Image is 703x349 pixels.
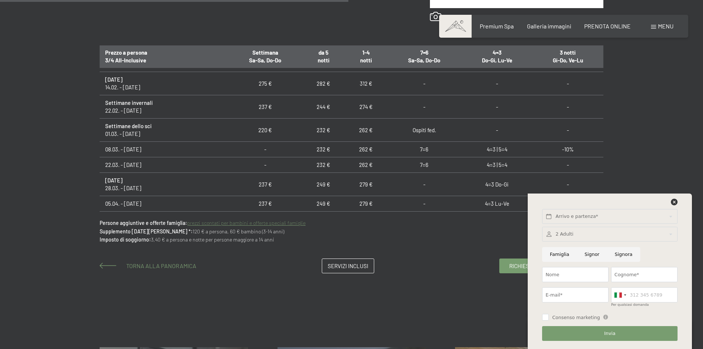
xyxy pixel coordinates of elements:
strong: Settimane dello sci [105,123,152,129]
td: 7=6 [387,157,461,173]
strong: [DATE] [105,76,123,83]
td: 4=3 | 5=4 [461,142,532,157]
td: 232 € [302,142,345,157]
td: 08.03. - [DATE] [100,142,228,157]
a: prezzi scontati per bambini e offerte speciali famiglie [187,220,306,226]
td: - [461,72,532,95]
td: 4=3 Lu-Ve [461,196,532,212]
td: 232 € [302,157,345,173]
span: Torna alla panoramica [126,262,196,269]
span: Menu [658,23,673,30]
td: 232 € [302,119,345,142]
a: Richiesta [500,259,545,273]
strong: Settimane invernali [105,99,153,106]
div: Italy (Italia): +39 [611,288,628,302]
a: Servizi inclusi [322,259,374,273]
strong: [DATE] [105,177,123,184]
td: 237 € [228,95,303,119]
a: Premium Spa [480,23,514,30]
a: Galleria immagini [527,23,571,30]
td: -10% [533,142,603,157]
td: - [533,95,603,119]
strong: Persone aggiuntive e offerte famiglia: [100,220,187,226]
td: - [533,72,603,95]
td: 262 € [345,157,387,173]
td: 4=3 | 5=4 [461,157,532,173]
td: - [387,173,461,196]
th: da 5 notti [302,45,345,68]
td: 275 € [228,72,303,95]
th: Prezzo a persona 3/4 All-Inclusive [100,45,228,68]
td: 237 € [228,196,303,212]
td: 01.03. - [DATE] [100,119,228,142]
th: 3 notti Gi-Do, Ve-Lu [533,45,603,68]
td: 237 € [228,173,303,196]
td: 274 € [345,95,387,119]
td: - [461,119,532,142]
th: 7=6 Sa-Sa, Do-Do [387,45,461,68]
td: 220 € [228,119,303,142]
td: 14.02. - [DATE] [100,72,228,95]
td: 22.03. - [DATE] [100,157,228,173]
td: 244 € [302,95,345,119]
a: PRENOTA ONLINE [584,23,631,30]
td: 262 € [345,119,387,142]
span: Invia [604,330,615,337]
td: 262 € [345,142,387,157]
th: 4=3 Do-Gi, Lu-Ve [461,45,532,68]
td: - [461,95,532,119]
span: Consenso marketing [552,314,600,321]
td: - [228,157,303,173]
span: Richiesta [509,262,535,270]
td: - [533,173,603,196]
p: 120 € a persona, 60 € bambino (3-14 anni) 3,40 € a persona e notte per persone maggiore a 14 anni [100,219,603,244]
span: Servizi inclusi [328,262,368,270]
td: 249 € [302,196,345,212]
strong: Imposto di soggiorno: [100,236,151,243]
input: 312 345 6789 [611,287,678,302]
strong: Supplemento [DATE][PERSON_NAME] *: [100,228,193,235]
label: Per qualsiasi domanda [611,303,649,307]
td: 05.04. - [DATE] [100,196,228,212]
td: - [533,157,603,173]
td: 282 € [302,72,345,95]
th: 1-4 notti [345,45,387,68]
td: Ospiti fed. [387,119,461,142]
td: 279 € [345,196,387,212]
td: 7=6 [387,142,461,157]
td: - [387,196,461,212]
td: 4=3 Do-Gi [461,173,532,196]
td: - [387,95,461,119]
td: - [387,72,461,95]
td: - [228,142,303,157]
td: 249 € [302,173,345,196]
a: Torna alla panoramica [100,262,196,269]
td: 28.03. - [DATE] [100,173,228,196]
button: Invia [542,326,677,341]
td: - [533,119,603,142]
td: 22.02. - [DATE] [100,95,228,119]
td: 279 € [345,173,387,196]
th: Settimana Sa-Sa, Do-Do [228,45,303,68]
td: 312 € [345,72,387,95]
